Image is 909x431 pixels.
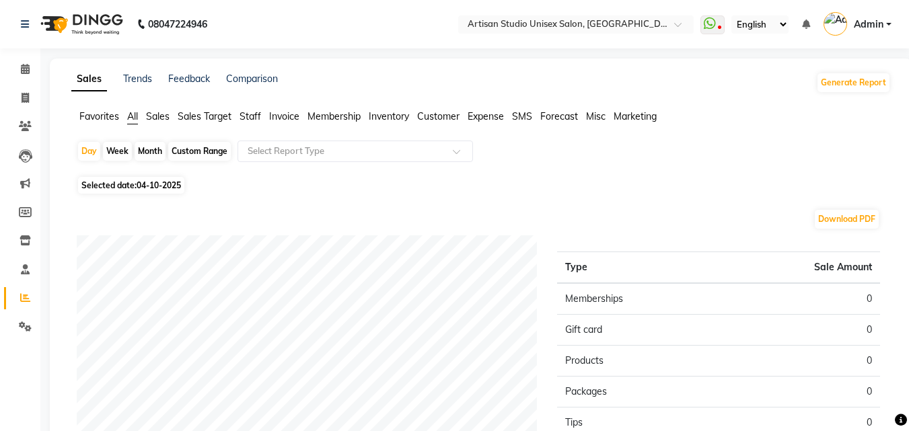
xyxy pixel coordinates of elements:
[178,110,231,122] span: Sales Target
[815,210,879,229] button: Download PDF
[168,73,210,85] a: Feedback
[719,315,880,346] td: 0
[824,12,847,36] img: Admin
[103,142,132,161] div: Week
[719,377,880,407] td: 0
[719,346,880,377] td: 0
[817,73,889,92] button: Generate Report
[240,110,261,122] span: Staff
[417,110,460,122] span: Customer
[614,110,657,122] span: Marketing
[226,73,278,85] a: Comparison
[557,315,719,346] td: Gift card
[71,67,107,91] a: Sales
[123,73,152,85] a: Trends
[146,110,170,122] span: Sales
[557,346,719,377] td: Products
[135,142,166,161] div: Month
[79,110,119,122] span: Favorites
[148,5,207,43] b: 08047224946
[557,252,719,284] th: Type
[557,283,719,315] td: Memberships
[78,177,184,194] span: Selected date:
[307,110,361,122] span: Membership
[78,142,100,161] div: Day
[168,142,231,161] div: Custom Range
[719,252,880,284] th: Sale Amount
[586,110,606,122] span: Misc
[512,110,532,122] span: SMS
[369,110,409,122] span: Inventory
[540,110,578,122] span: Forecast
[127,110,138,122] span: All
[34,5,126,43] img: logo
[557,377,719,407] td: Packages
[719,283,880,315] td: 0
[854,17,883,32] span: Admin
[468,110,504,122] span: Expense
[269,110,299,122] span: Invoice
[137,180,181,190] span: 04-10-2025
